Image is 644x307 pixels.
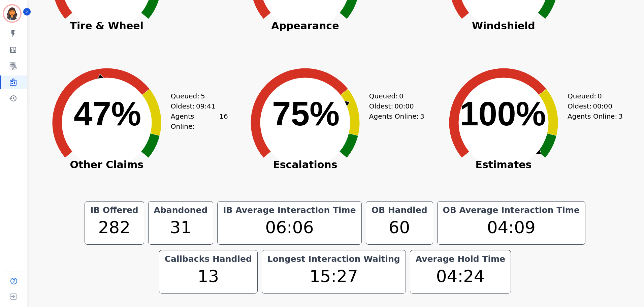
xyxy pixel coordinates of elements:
[369,91,420,101] div: Queued:
[171,101,221,111] div: Oldest:
[153,215,209,240] div: 31
[436,161,571,168] span: Estimates
[222,206,357,215] div: IB Average Interaction Time
[238,23,373,29] span: Appearance
[266,264,401,289] div: 15:27
[89,206,140,215] div: IB Offered
[370,206,429,215] div: OB Handled
[163,254,253,264] div: Callbacks Handled
[593,101,612,111] span: 00:00
[4,5,20,22] img: Bordered avatar
[442,215,581,240] div: 04:09
[201,91,205,101] span: 5
[414,254,507,264] div: Average Hold Time
[568,101,618,111] div: Oldest:
[238,161,373,168] span: Escalations
[196,101,216,111] span: 09:41
[399,91,404,101] span: 0
[266,254,401,264] div: Longest Interaction Waiting
[460,95,546,132] text: 100%
[414,264,507,289] div: 04:24
[369,101,420,111] div: Oldest:
[420,111,424,121] span: 3
[163,264,253,289] div: 13
[598,91,602,101] span: 0
[74,95,141,132] text: 47%
[219,111,228,131] span: 16
[89,215,140,240] div: 282
[618,111,623,121] span: 3
[568,111,625,121] div: Agents Online:
[153,206,209,215] div: Abandoned
[171,111,228,131] div: Agents Online:
[370,215,429,240] div: 60
[39,23,174,29] span: Tire & Wheel
[39,161,174,168] span: Other Claims
[272,95,340,132] text: 75%
[568,91,618,101] div: Queued:
[369,111,426,121] div: Agents Online:
[222,215,357,240] div: 06:06
[171,91,221,101] div: Queued:
[442,206,581,215] div: OB Average Interaction Time
[394,101,414,111] span: 00:00
[436,23,571,29] span: Windshield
